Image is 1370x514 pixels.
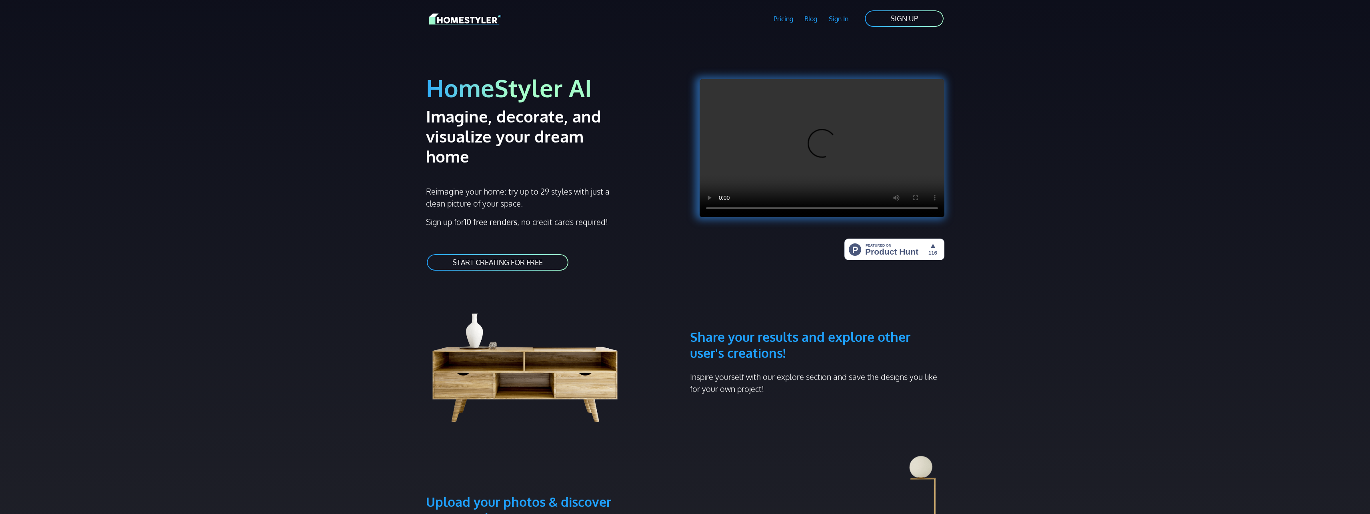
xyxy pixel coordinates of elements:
h3: Share your results and explore other user's creations! [690,291,944,361]
p: Reimagine your home: try up to 29 styles with just a clean picture of your space. [426,185,617,209]
strong: 10 free renders [464,217,517,227]
a: Pricing [768,10,799,28]
a: SIGN UP [864,10,944,28]
img: HomeStyler AI - Interior Design Made Easy: One Click to Your Dream Home | Product Hunt [844,239,944,260]
a: Sign In [823,10,854,28]
p: Sign up for , no credit cards required! [426,216,680,228]
h1: HomeStyler AI [426,73,680,103]
p: Inspire yourself with our explore section and save the designs you like for your own project! [690,371,944,395]
img: living room cabinet [426,291,636,427]
a: START CREATING FOR FREE [426,253,569,271]
h2: Imagine, decorate, and visualize your dream home [426,106,630,166]
img: HomeStyler AI logo [429,12,501,26]
a: Blog [799,10,823,28]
